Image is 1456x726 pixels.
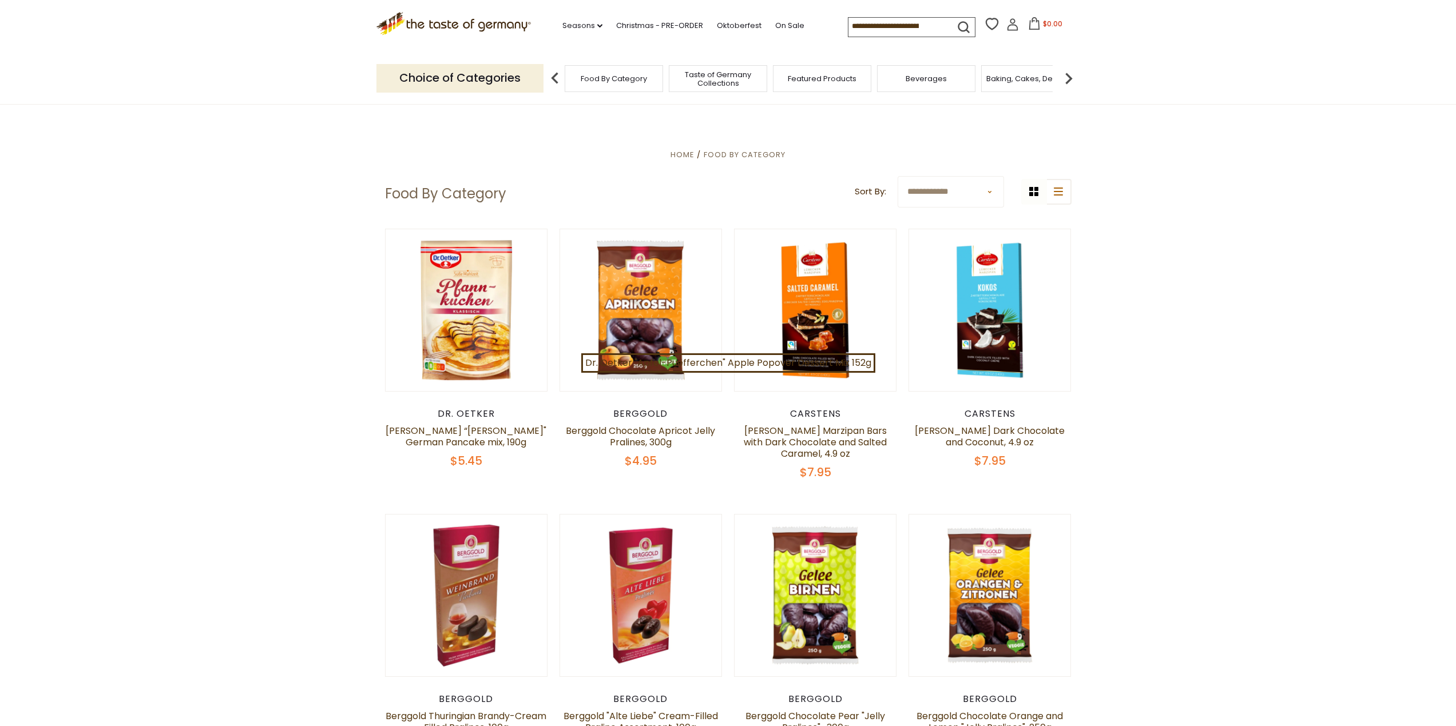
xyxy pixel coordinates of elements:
[581,353,875,373] a: Dr. Oetker "Apfel-Puefferchen" Apple Popover Dessert Mix 152g
[734,408,897,420] div: Carstens
[800,464,831,480] span: $7.95
[908,693,1072,705] div: Berggold
[1043,19,1062,29] span: $0.00
[909,229,1071,391] img: Carstens Luebecker Dark Chocolate and Coconut, 4.9 oz
[909,514,1071,676] img: Berggold Chocolate Orange and Lemon "Jelly Pralines", 250g
[672,70,764,87] a: Taste of Germany Collections
[386,229,548,391] img: Dr. Oetker “Pfann-kuchen" German Pancake mix, 190g
[385,693,548,705] div: Berggold
[908,408,1072,420] div: Carstens
[734,693,897,705] div: Berggold
[717,19,761,32] a: Oktoberfest
[744,424,887,460] a: [PERSON_NAME] Marzipan Bars with Dark Chocolate and Salted Caramel, 4.9 oz
[855,185,886,199] label: Sort By:
[906,74,947,83] a: Beverages
[671,149,695,160] a: Home
[560,408,723,420] div: Berggold
[376,64,543,92] p: Choice of Categories
[788,74,856,83] a: Featured Products
[385,408,548,420] div: Dr. Oetker
[1021,17,1070,34] button: $0.00
[775,19,804,32] a: On Sale
[735,514,896,676] img: Berggold Chocolate Pear "Jelly Pralines" , 300g
[1057,67,1080,90] img: next arrow
[625,453,657,469] span: $4.95
[450,453,482,469] span: $5.45
[915,424,1065,449] a: [PERSON_NAME] Dark Chocolate and Coconut, 4.9 oz
[581,74,647,83] a: Food By Category
[543,67,566,90] img: previous arrow
[386,514,548,676] img: Berggold Thuringian Brandy-Cream Filled Pralines, 100g
[566,424,715,449] a: Berggold Chocolate Apricot Jelly Pralines, 300g
[974,453,1006,469] span: $7.95
[560,229,722,391] img: Berggold Chocolate Apricot Jelly Pralines, 300g
[986,74,1075,83] a: Baking, Cakes, Desserts
[704,149,785,160] a: Food By Category
[560,514,722,676] img: Berggold "Alte Liebe" Cream-Filled Praline Assortment, 100g
[735,229,896,391] img: Carstens Luebecker Marzipan Bars with Dark Chocolate and Salted Caramel, 4.9 oz
[386,424,546,449] a: [PERSON_NAME] “[PERSON_NAME]" German Pancake mix, 190g
[562,19,602,32] a: Seasons
[560,693,723,705] div: Berggold
[616,19,703,32] a: Christmas - PRE-ORDER
[385,185,506,202] h1: Food By Category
